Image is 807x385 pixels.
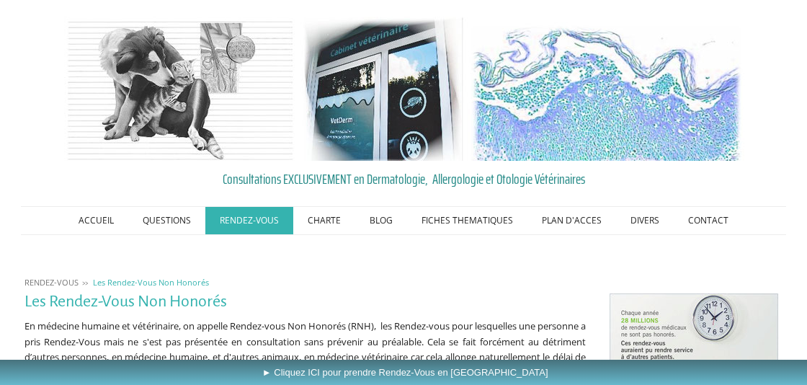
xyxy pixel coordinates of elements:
[64,207,128,234] a: ACCUEIL
[527,207,616,234] a: PLAN D'ACCES
[21,277,82,288] a: RENDEZ-VOUS
[293,207,355,234] a: CHARTE
[407,207,527,234] a: FICHES THEMATIQUES
[616,207,674,234] a: DIVERS
[205,207,293,234] a: RENDEZ-VOUS
[674,207,743,234] a: CONTACT
[93,277,209,288] span: Les Rendez-Vous Non Honorés
[24,293,587,311] h1: Les Rendez-Vous Non Honorés
[24,319,587,379] span: En médecine humaine et vétérinaire, on appelle Rendez-vous Non Honorés (RNH), les Rendez-vous pou...
[128,207,205,234] a: QUESTIONS
[89,277,213,288] a: Les Rendez-Vous Non Honorés
[262,367,548,378] span: ► Cliquez ICI pour prendre Rendez-Vous en [GEOGRAPHIC_DATA]
[24,277,79,288] span: RENDEZ-VOUS
[24,168,783,190] a: Consultations EXCLUSIVEMENT en Dermatologie, Allergologie et Otologie Vétérinaires
[355,207,407,234] a: BLOG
